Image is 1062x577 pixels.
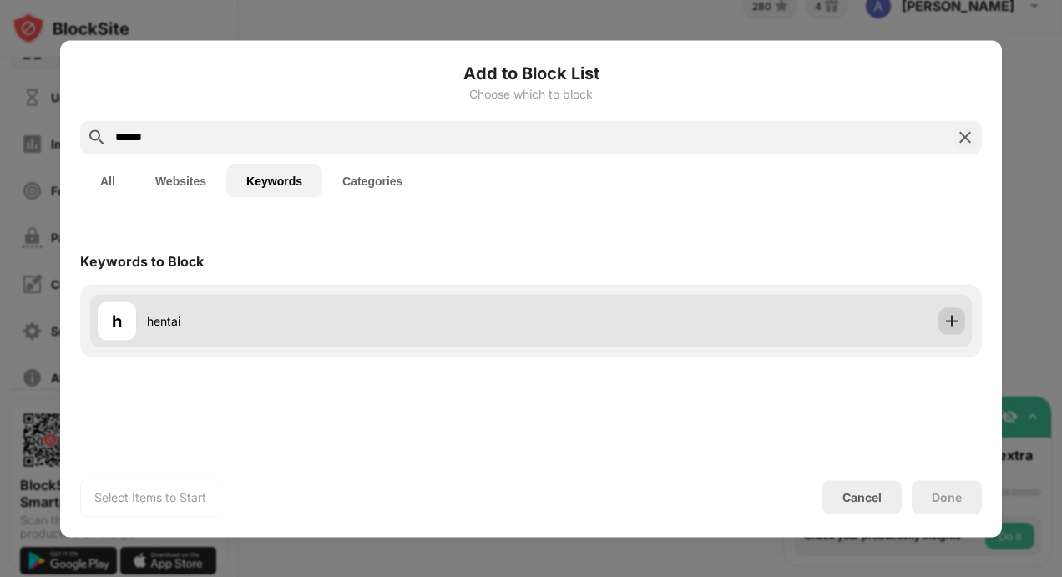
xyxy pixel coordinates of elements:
div: hentai [147,312,531,330]
div: Done [932,490,962,504]
div: Cancel [842,490,882,504]
div: h [112,308,122,333]
div: Choose which to block [80,87,982,100]
img: search.svg [87,127,107,147]
button: Keywords [226,164,322,197]
button: Websites [135,164,226,197]
button: Categories [322,164,422,197]
button: All [80,164,135,197]
img: search-close [955,127,975,147]
div: Select Items to Start [94,488,206,505]
h6: Add to Block List [80,60,982,85]
div: Keywords to Block [80,252,204,269]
